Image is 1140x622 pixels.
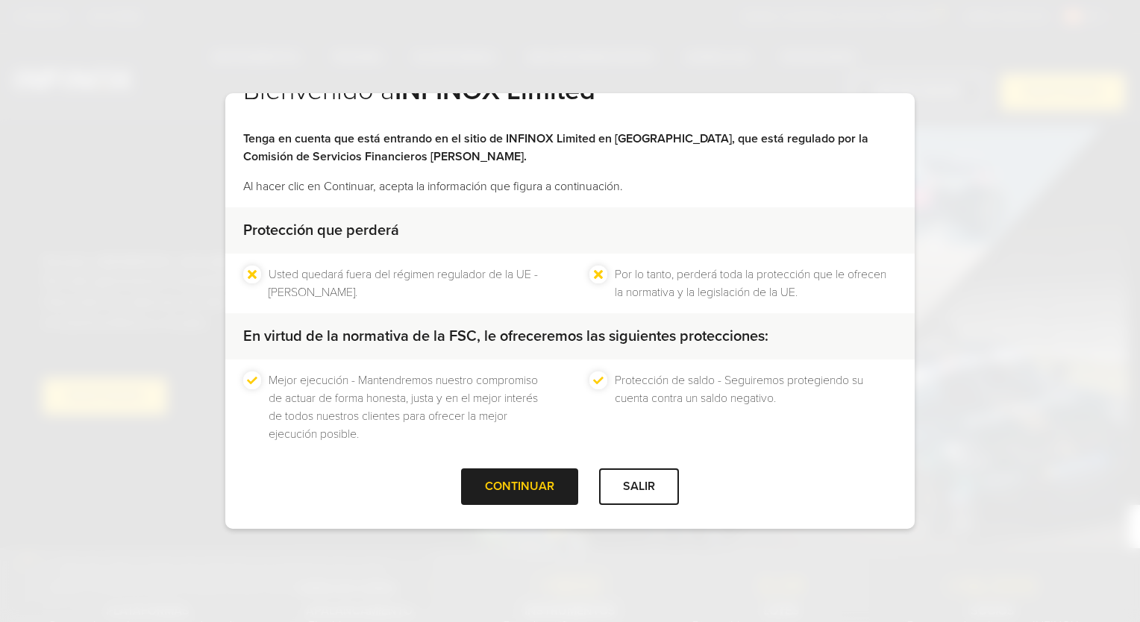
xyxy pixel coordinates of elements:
[243,131,868,164] strong: Tenga en cuenta que está entrando en el sitio de INFINOX Limited en [GEOGRAPHIC_DATA], que está r...
[615,266,897,301] li: Por lo tanto, perderá toda la protección que le ofrecen la normativa y la legislación de la UE.
[243,75,897,130] h2: Bienvenido a
[269,266,551,301] li: Usted quedará fuera del régimen regulador de la UE - [PERSON_NAME].
[243,178,897,195] p: Al hacer clic en Continuar, acepta la información que figura a continuación.
[461,468,578,505] div: CONTINUAR
[615,371,897,443] li: Protección de saldo - Seguiremos protegiendo su cuenta contra un saldo negativo.
[599,468,679,505] div: SALIR
[243,327,768,345] strong: En virtud de la normativa de la FSC, le ofreceremos las siguientes protecciones:
[243,222,399,239] strong: Protección que perderá
[269,371,551,443] li: Mejor ejecución - Mantendremos nuestro compromiso de actuar de forma honesta, justa y en el mejor...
